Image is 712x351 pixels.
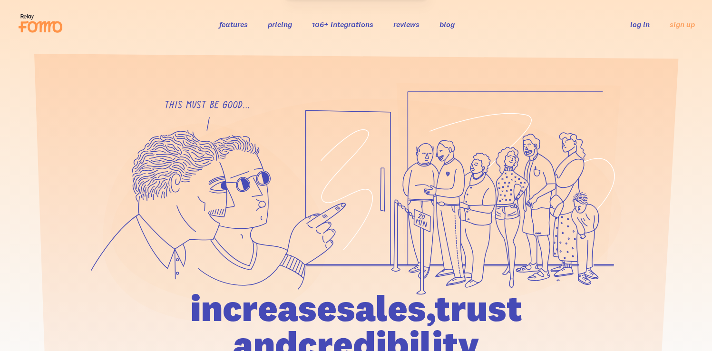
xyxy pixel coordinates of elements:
a: blog [439,19,455,29]
a: reviews [393,19,419,29]
a: log in [630,19,650,29]
a: sign up [670,19,695,29]
a: 106+ integrations [312,19,373,29]
a: pricing [268,19,292,29]
a: features [219,19,248,29]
